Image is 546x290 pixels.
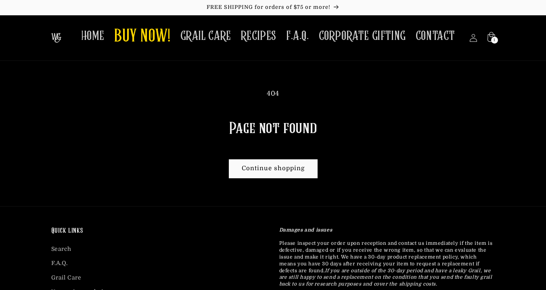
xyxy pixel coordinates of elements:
[51,119,495,140] h1: Page not found
[236,23,281,49] a: RECIPES
[51,256,68,270] a: F.A.Q.
[314,23,411,49] a: CORPORATE GIFTING
[279,268,492,287] em: If you are outside of the 30-day period and have a leaky Grail, we are still happy to send a repl...
[51,244,72,256] a: Search
[411,23,460,49] a: CONTACT
[180,28,231,44] span: GRAIL CARE
[51,271,82,285] a: Grail Care
[8,4,538,11] p: FREE SHIPPING for orders of $75 or more!
[81,28,105,44] span: HOME
[51,227,267,236] h2: Quick links
[416,28,455,44] span: CONTACT
[229,160,317,178] a: Continue shopping
[281,23,314,49] a: F.A.Q.
[241,28,276,44] span: RECIPES
[494,37,496,44] span: 1
[279,227,333,233] strong: Damages and issues
[51,89,495,98] p: 404
[51,33,61,43] img: The Whiskey Grail
[76,23,109,49] a: HOME
[286,28,309,44] span: F.A.Q.
[109,21,176,53] a: BUY NOW!
[176,23,236,49] a: GRAIL CARE
[319,28,406,44] span: CORPORATE GIFTING
[114,26,171,48] span: BUY NOW!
